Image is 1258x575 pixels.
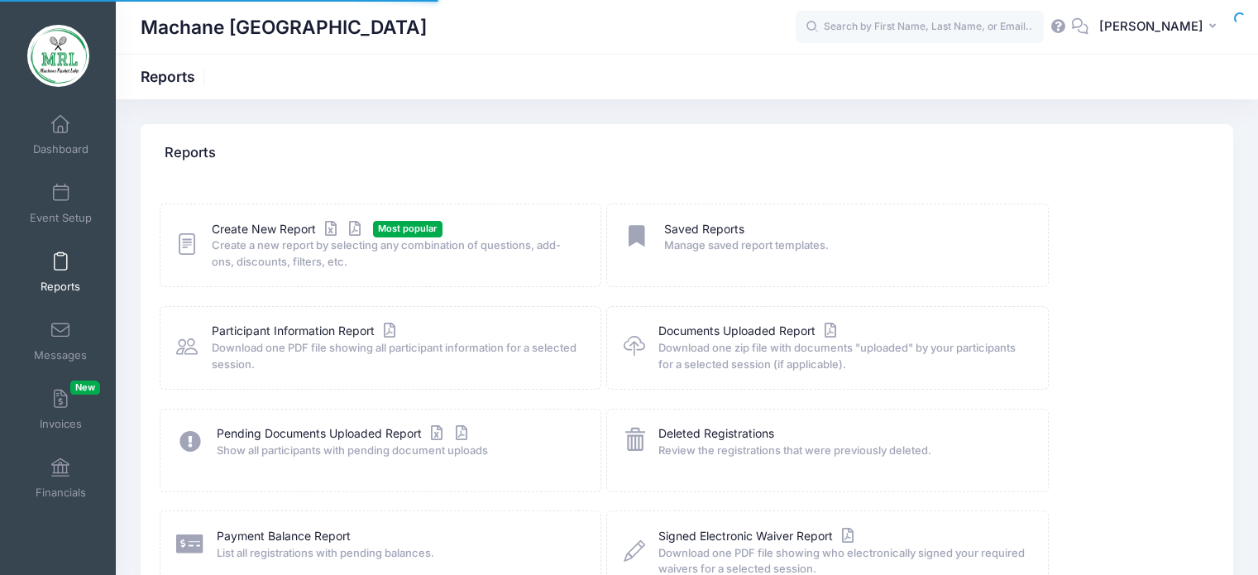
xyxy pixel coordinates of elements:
span: List all registrations with pending balances. [217,545,579,562]
h4: Reports [165,130,216,177]
h1: Machane [GEOGRAPHIC_DATA] [141,8,427,46]
span: Manage saved report templates. [664,237,1026,254]
span: Download one PDF file showing all participant information for a selected session. [212,340,579,372]
span: Review the registrations that were previously deleted. [658,443,1026,459]
a: Reports [22,243,100,301]
a: Financials [22,449,100,507]
span: Messages [34,348,87,362]
a: Deleted Registrations [658,425,774,443]
span: Show all participants with pending document uploads [217,443,579,459]
a: Saved Reports [664,221,744,238]
a: Create New Report [212,221,366,238]
a: Payment Balance Report [217,528,351,545]
span: Dashboard [33,142,88,156]
img: Machane Racket Lake [27,25,89,87]
a: InvoicesNew [22,381,100,438]
span: Create a new report by selecting any combination of questions, add-ons, discounts, filters, etc. [212,237,579,270]
a: Documents Uploaded Report [658,323,840,340]
a: Participant Information Report [212,323,399,340]
input: Search by First Name, Last Name, or Email... [796,11,1044,44]
a: Event Setup [22,175,100,232]
button: [PERSON_NAME] [1088,8,1233,46]
span: Most popular [373,221,442,237]
a: Dashboard [22,106,100,164]
h1: Reports [141,68,209,85]
span: Download one zip file with documents "uploaded" by your participants for a selected session (if a... [658,340,1026,372]
a: Messages [22,312,100,370]
a: Pending Documents Uploaded Report [217,425,471,443]
span: Financials [36,486,86,500]
a: Signed Electronic Waiver Report [658,528,858,545]
span: [PERSON_NAME] [1099,17,1203,36]
span: New [70,381,100,395]
span: Reports [41,280,80,294]
span: Event Setup [30,211,92,225]
span: Invoices [40,417,82,431]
